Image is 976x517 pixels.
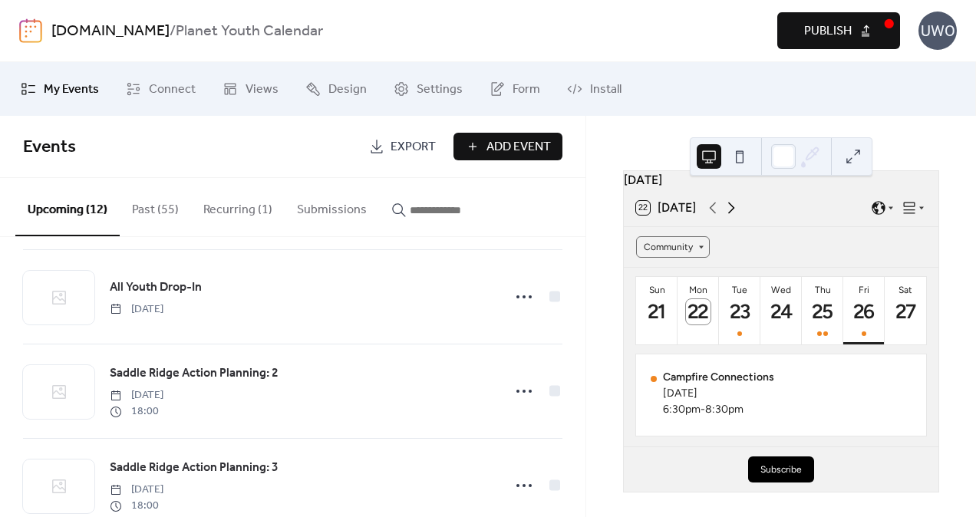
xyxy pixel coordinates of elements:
span: 18:00 [110,403,163,420]
img: logo [19,18,42,43]
span: Settings [417,81,463,99]
div: Campfire Connections [663,370,774,384]
button: 22[DATE] [631,197,701,219]
span: All Youth Drop-In [110,278,202,297]
div: [DATE] [624,171,938,189]
button: Sun21 [636,277,678,344]
div: 23 [727,299,753,324]
span: Connect [149,81,196,99]
span: [DATE] [110,301,163,318]
div: Tue [724,285,756,295]
span: Publish [804,22,852,41]
a: Form [478,68,552,110]
button: Recurring (1) [191,178,285,235]
span: Saddle Ridge Action Planning: 3 [110,459,279,477]
button: Mon22 [678,277,719,344]
div: 25 [810,299,836,324]
div: Fri [848,285,880,295]
a: Settings [382,68,474,110]
div: Wed [765,285,797,295]
button: Wed24 [760,277,802,344]
a: Install [556,68,633,110]
span: - [701,403,705,416]
a: Views [211,68,290,110]
span: Saddle Ridge Action Planning: 2 [110,364,279,383]
a: All Youth Drop-In [110,278,202,298]
div: Mon [682,285,714,295]
span: [DATE] [110,387,163,403]
button: Thu25 [802,277,843,344]
span: [DATE] [110,482,163,498]
span: Install [590,81,622,99]
b: Planet Youth Calendar [176,17,323,46]
div: 22 [686,299,711,324]
button: Past (55) [120,178,191,235]
span: 8:30pm [705,403,744,416]
a: Connect [114,68,207,110]
a: Design [294,68,378,110]
a: Saddle Ridge Action Planning: 3 [110,458,279,478]
button: Sat27 [885,277,926,344]
span: Design [328,81,367,99]
div: [DATE] [663,387,774,400]
span: Export [391,138,436,156]
span: Form [513,81,540,99]
div: 26 [852,299,877,324]
span: Views [246,81,279,99]
button: Upcoming (12) [15,178,120,236]
div: Thu [806,285,839,295]
div: UWO [918,12,957,50]
b: / [170,17,176,46]
button: Add Event [453,133,562,160]
span: Add Event [486,138,551,156]
button: Tue23 [719,277,760,344]
span: 6:30pm [663,403,701,416]
a: Export [358,133,447,160]
span: My Events [44,81,99,99]
a: Saddle Ridge Action Planning: 2 [110,364,279,384]
div: Sat [889,285,922,295]
a: My Events [9,68,110,110]
div: 24 [769,299,794,324]
button: Fri26 [843,277,885,344]
div: Sun [641,285,673,295]
button: Subscribe [748,456,814,482]
div: 21 [645,299,670,324]
span: Events [23,130,76,164]
span: 18:00 [110,498,163,514]
button: Publish [777,12,900,49]
button: Submissions [285,178,379,235]
div: 27 [893,299,918,324]
a: [DOMAIN_NAME] [51,17,170,46]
